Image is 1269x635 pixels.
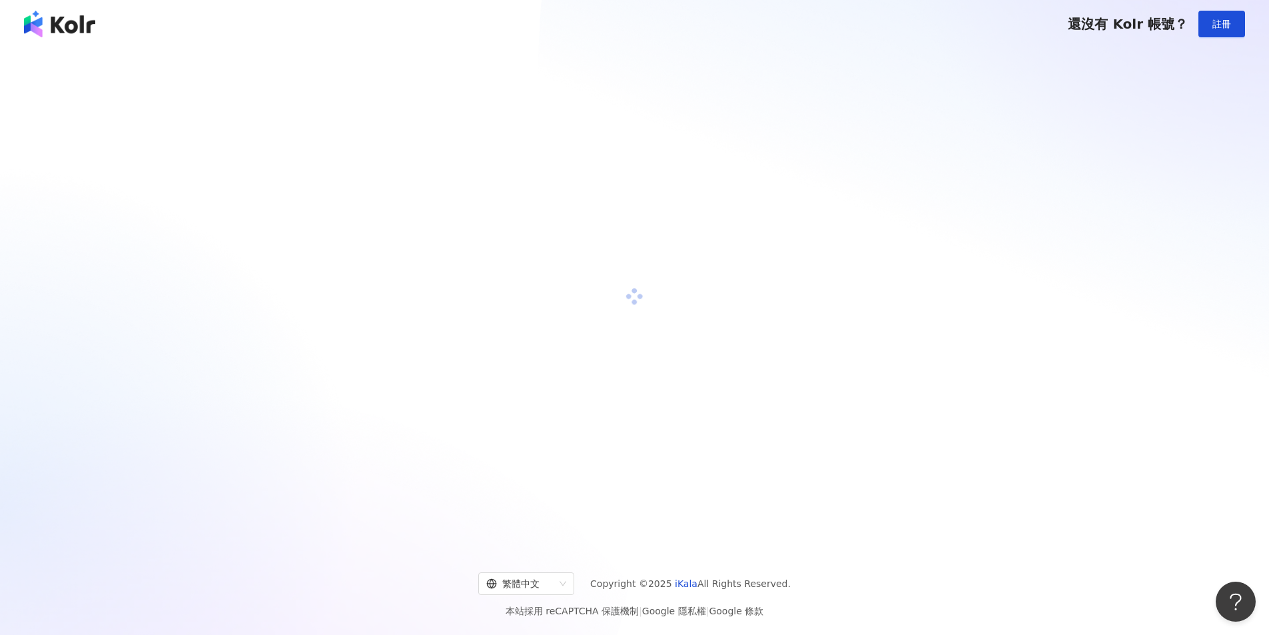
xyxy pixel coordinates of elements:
[1198,11,1245,37] button: 註冊
[24,11,95,37] img: logo
[486,573,554,594] div: 繁體中文
[506,603,763,619] span: 本站採用 reCAPTCHA 保護機制
[1212,19,1231,29] span: 註冊
[1216,582,1256,622] iframe: Help Scout Beacon - Open
[590,576,791,592] span: Copyright © 2025 All Rights Reserved.
[1068,16,1188,32] span: 還沒有 Kolr 帳號？
[642,606,706,616] a: Google 隱私權
[706,606,709,616] span: |
[709,606,763,616] a: Google 條款
[675,578,697,589] a: iKala
[639,606,642,616] span: |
